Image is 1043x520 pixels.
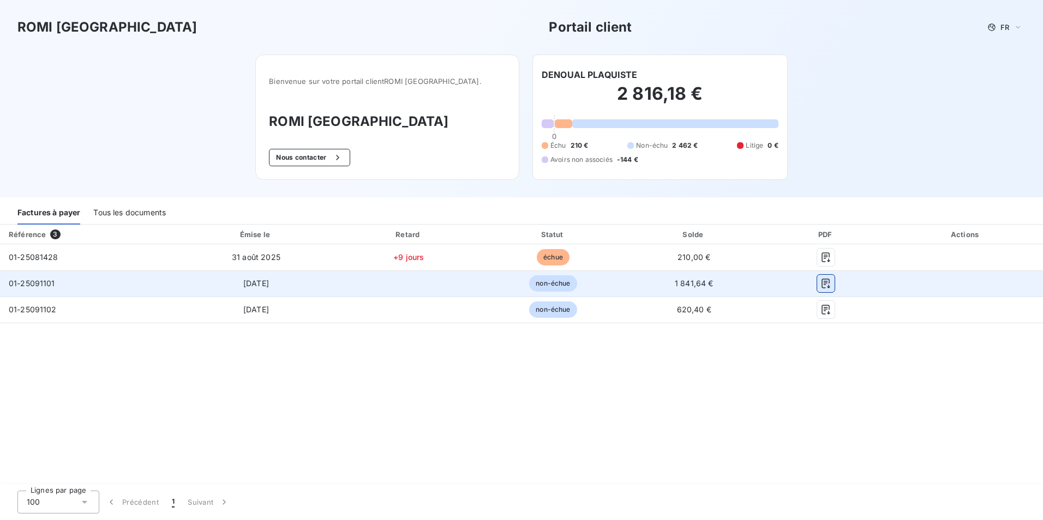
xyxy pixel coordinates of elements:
[627,229,762,240] div: Solde
[50,229,60,239] span: 3
[269,112,506,131] h3: ROMI [GEOGRAPHIC_DATA]
[181,491,236,513] button: Suivant
[1000,23,1009,32] span: FR
[99,491,165,513] button: Précédent
[9,230,46,239] div: Référence
[9,252,58,262] span: 01-25081428
[338,229,479,240] div: Retard
[542,83,778,116] h2: 2 816,18 €
[675,279,714,288] span: 1 841,64 €
[746,141,763,150] span: Litige
[550,141,566,150] span: Échu
[529,275,577,292] span: non-échue
[542,68,638,81] h6: DENOUAL PLAQUISTE
[677,305,711,314] span: 620,40 €
[93,202,166,225] div: Tous les documents
[393,252,424,262] span: +9 jours
[617,155,638,165] span: -144 €
[17,202,80,225] div: Factures à payer
[571,141,589,150] span: 210 €
[9,279,55,288] span: 01-25091101
[636,141,668,150] span: Non-échu
[269,149,350,166] button: Nous contacter
[549,17,632,37] h3: Portail client
[552,132,556,141] span: 0
[537,249,570,265] span: échue
[9,305,57,314] span: 01-25091102
[165,491,181,513] button: 1
[243,305,269,314] span: [DATE]
[891,229,1041,240] div: Actions
[768,141,778,150] span: 0 €
[672,141,698,150] span: 2 462 €
[179,229,334,240] div: Émise le
[27,497,40,507] span: 100
[232,252,280,262] span: 31 août 2025
[172,497,175,507] span: 1
[766,229,886,240] div: PDF
[550,155,613,165] span: Avoirs non associés
[243,279,269,288] span: [DATE]
[17,17,197,37] h3: ROMI [GEOGRAPHIC_DATA]
[484,229,622,240] div: Statut
[269,77,506,86] span: Bienvenue sur votre portail client ROMI [GEOGRAPHIC_DATA] .
[529,301,577,318] span: non-échue
[678,252,710,262] span: 210,00 €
